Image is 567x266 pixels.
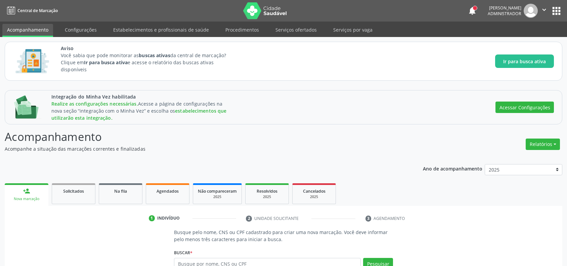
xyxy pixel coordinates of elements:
[257,188,277,194] span: Resolvidos
[221,24,264,36] a: Procedimentos
[60,24,101,36] a: Configurações
[551,5,562,17] button: apps
[495,54,554,68] button: Ir para busca ativa
[84,59,128,66] strong: Ir para busca ativa
[114,188,127,194] span: Na fila
[63,188,84,194] span: Solicitados
[61,45,238,52] span: Aviso
[23,187,30,195] div: person_add
[329,24,377,36] a: Serviços por vaga
[271,24,321,36] a: Serviços ofertados
[174,248,192,258] label: Buscar
[495,102,554,113] button: Acessar Configurações
[540,6,548,13] i: 
[157,188,179,194] span: Agendados
[139,52,170,59] strong: buscas ativas
[524,4,538,18] img: img
[9,196,44,201] div: Nova marcação
[61,52,238,73] p: Você sabia que pode monitorar as da central de marcação? Clique em e acesse o relatório das busca...
[13,46,51,76] img: Imagem de CalloutCard
[5,145,395,152] p: Acompanhe a situação das marcações correntes e finalizadas
[13,96,42,119] img: Imagem de CalloutCard
[17,8,58,13] span: Central de Marcação
[2,24,53,37] a: Acompanhamento
[198,194,237,199] div: 2025
[51,93,229,100] span: Integração do Minha Vez habilitada
[198,188,237,194] span: Não compareceram
[157,215,180,221] div: Indivíduo
[108,24,214,36] a: Estabelecimentos e profissionais de saúde
[488,5,521,11] div: [PERSON_NAME]
[250,194,284,199] div: 2025
[423,164,482,173] p: Ano de acompanhamento
[174,229,393,243] p: Busque pelo nome, CNS ou CPF cadastrado para criar uma nova marcação. Você deve informar pelo men...
[538,4,551,18] button: 
[51,101,138,107] span: Realize as configurações necessárias.
[468,6,477,15] button: notifications
[297,194,331,199] div: 2025
[526,139,560,150] button: Relatórios
[503,58,546,65] span: Ir para busca ativa
[149,215,155,221] div: 1
[5,128,395,145] p: Acompanhamento
[5,5,58,16] a: Central de Marcação
[303,188,325,194] span: Cancelados
[51,100,229,121] div: Acesse a página de configurações na nova seção “integração com o Minha Vez” e escolha os
[488,11,521,16] span: Administrador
